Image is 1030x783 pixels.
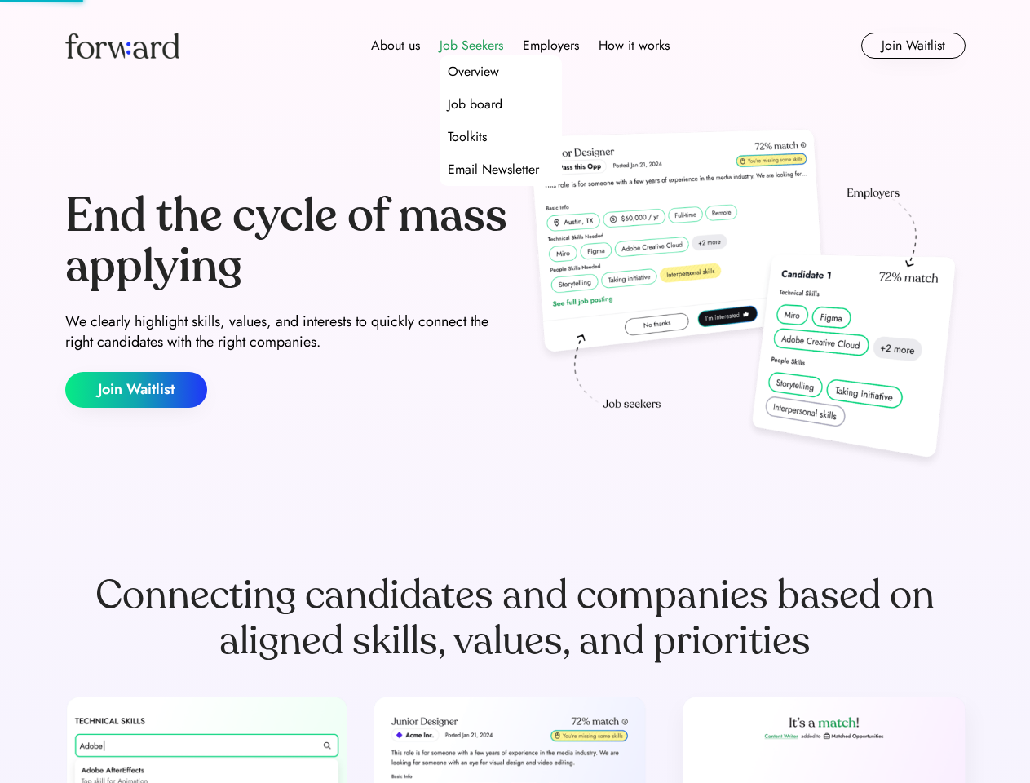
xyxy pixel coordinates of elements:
[65,573,966,664] div: Connecting candidates and companies based on aligned skills, values, and priorities
[448,127,487,147] div: Toolkits
[522,124,966,475] img: hero-image.png
[599,36,670,55] div: How it works
[65,191,509,291] div: End the cycle of mass applying
[448,62,499,82] div: Overview
[371,36,420,55] div: About us
[448,95,502,114] div: Job board
[65,312,509,352] div: We clearly highlight skills, values, and interests to quickly connect the right candidates with t...
[65,372,207,408] button: Join Waitlist
[65,33,179,59] img: Forward logo
[440,36,503,55] div: Job Seekers
[448,160,539,179] div: Email Newsletter
[523,36,579,55] div: Employers
[861,33,966,59] button: Join Waitlist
